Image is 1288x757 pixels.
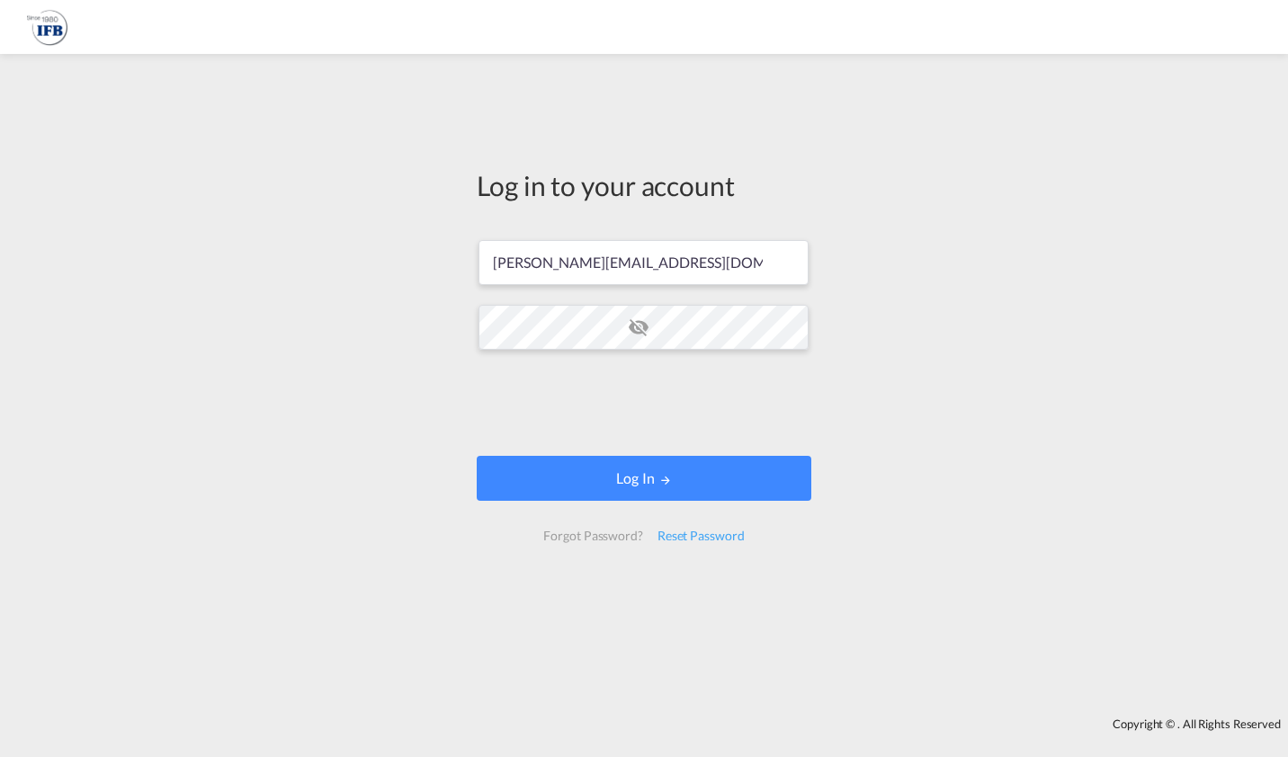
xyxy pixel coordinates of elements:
[477,166,811,204] div: Log in to your account
[628,316,649,338] md-icon: icon-eye-off
[479,240,809,285] input: Enter email/phone number
[536,520,649,552] div: Forgot Password?
[507,368,781,438] iframe: reCAPTCHA
[650,520,752,552] div: Reset Password
[477,456,811,501] button: LOGIN
[27,7,67,48] img: de31bbe0256b11eebba44b54815f083d.png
